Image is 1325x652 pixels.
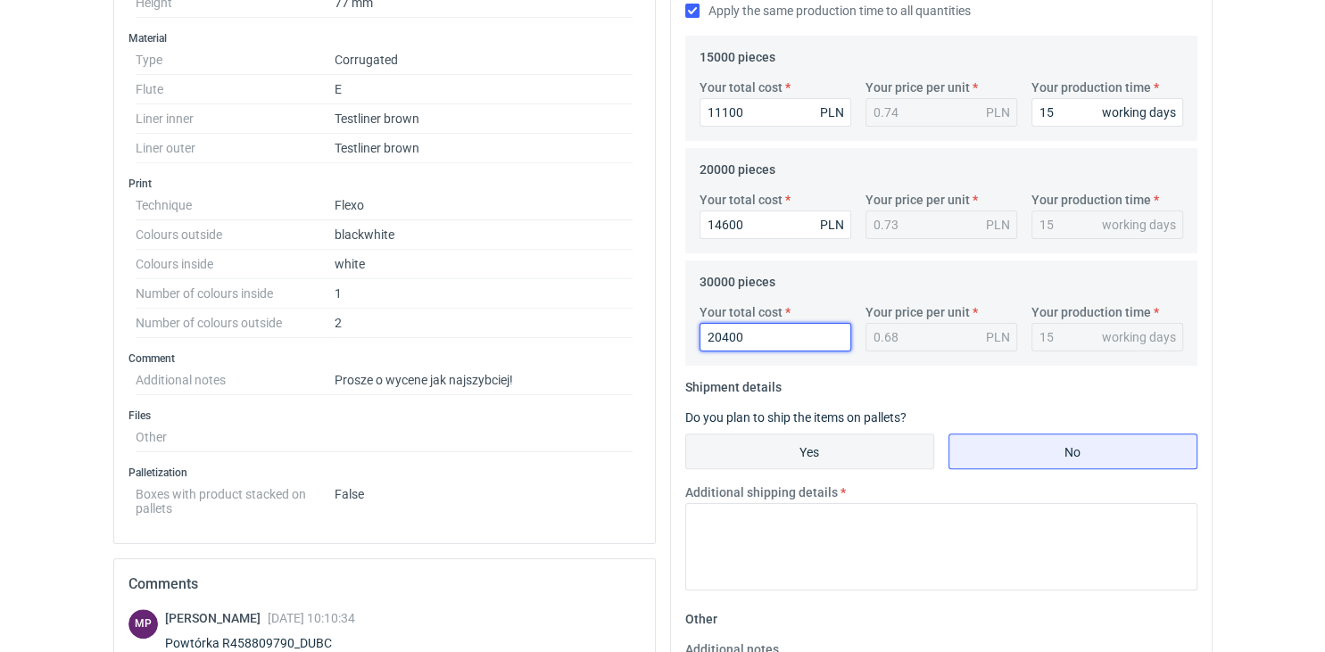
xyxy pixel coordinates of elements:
[136,45,335,75] dt: Type
[136,480,335,516] dt: Boxes with product stacked on pallets
[685,373,782,394] legend: Shipment details
[335,309,634,338] dd: 2
[700,78,783,96] label: Your total cost
[136,366,335,395] dt: Additional notes
[700,191,783,209] label: Your total cost
[136,220,335,250] dt: Colours outside
[335,104,634,134] dd: Testliner brown
[700,98,851,127] input: 0
[1102,328,1176,346] div: working days
[165,634,355,652] div: Powtórka R458809790_DUBC
[1031,303,1151,321] label: Your production time
[335,45,634,75] dd: Corrugated
[700,155,775,177] legend: 20000 pieces
[685,483,838,501] label: Additional shipping details
[136,104,335,134] dt: Liner inner
[335,250,634,279] dd: white
[128,351,641,366] h3: Comment
[335,480,634,516] dd: False
[136,309,335,338] dt: Number of colours outside
[128,466,641,480] h3: Palletization
[1031,78,1151,96] label: Your production time
[986,216,1010,234] div: PLN
[820,216,844,234] div: PLN
[136,75,335,104] dt: Flute
[986,328,1010,346] div: PLN
[165,611,268,625] span: [PERSON_NAME]
[136,423,335,452] dt: Other
[1031,191,1151,209] label: Your production time
[1102,216,1176,234] div: working days
[128,31,641,45] h3: Material
[700,303,783,321] label: Your total cost
[865,78,970,96] label: Your price per unit
[685,433,934,469] label: Yes
[685,410,907,425] label: Do you plan to ship the items on pallets?
[128,609,158,639] div: Michał Palasek
[700,43,775,64] legend: 15000 pieces
[865,191,970,209] label: Your price per unit
[1031,98,1183,127] input: 0
[986,103,1010,121] div: PLN
[335,134,634,163] dd: Testliner brown
[1102,103,1176,121] div: working days
[136,250,335,279] dt: Colours inside
[865,303,970,321] label: Your price per unit
[685,605,717,626] legend: Other
[128,177,641,191] h3: Print
[700,268,775,289] legend: 30000 pieces
[948,433,1197,469] label: No
[335,220,634,250] dd: black white
[335,191,634,220] dd: Flexo
[335,279,634,309] dd: 1
[136,279,335,309] dt: Number of colours inside
[335,366,634,395] dd: Prosze o wycene jak najszybciej!
[335,75,634,104] dd: E
[128,409,641,423] h3: Files
[685,2,971,20] label: Apply the same production time to all quantities
[128,574,641,595] h2: Comments
[136,191,335,220] dt: Technique
[128,609,158,639] figcaption: MP
[268,611,355,625] span: [DATE] 10:10:34
[136,134,335,163] dt: Liner outer
[820,103,844,121] div: PLN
